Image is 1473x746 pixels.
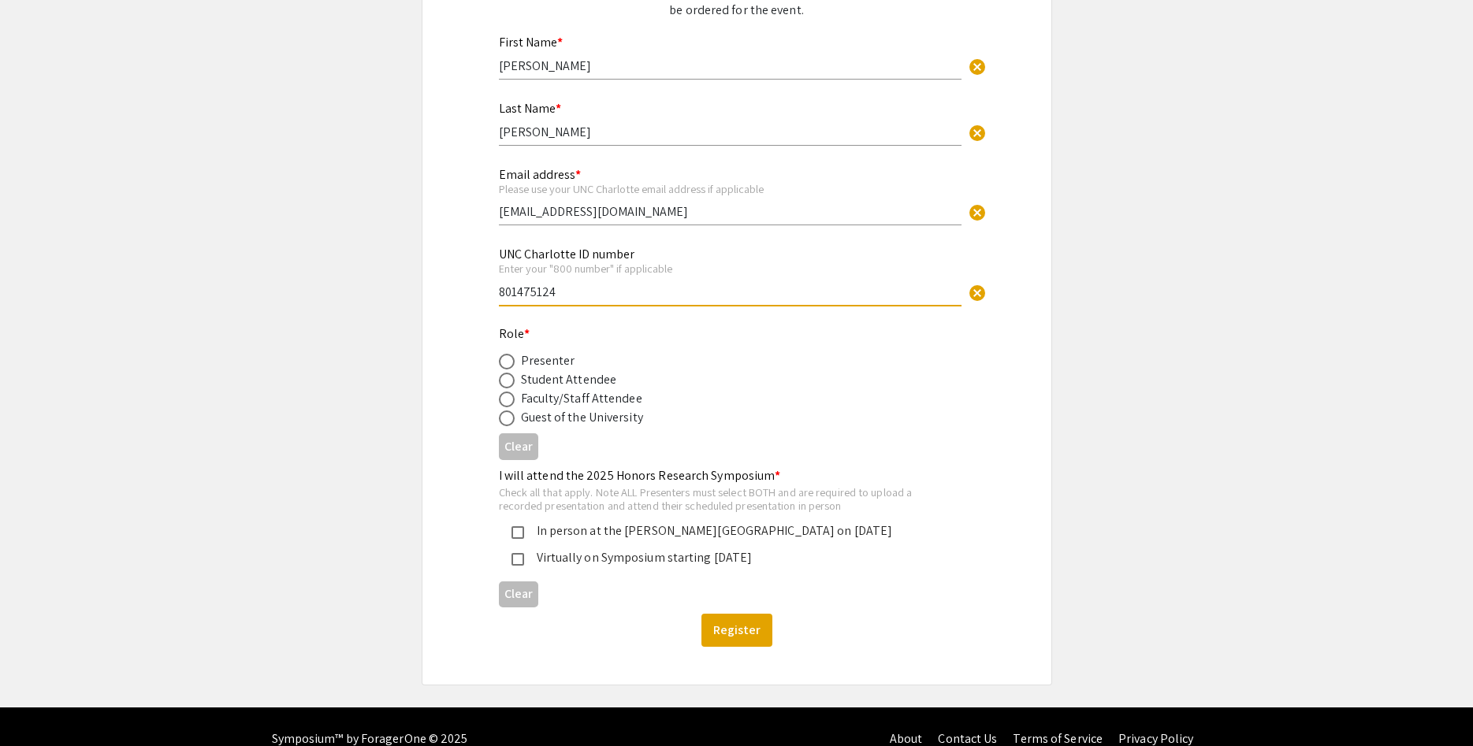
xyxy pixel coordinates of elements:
[521,408,643,427] div: Guest of the University
[499,166,581,183] mat-label: Email address
[962,50,993,81] button: Clear
[962,116,993,147] button: Clear
[12,675,67,734] iframe: Chat
[962,276,993,307] button: Clear
[499,262,962,276] div: Enter your "800 number" if applicable
[499,581,538,607] button: Clear
[524,521,937,540] div: In person at the [PERSON_NAME][GEOGRAPHIC_DATA] on [DATE]
[499,246,634,262] mat-label: UNC Charlotte ID number
[499,284,962,300] input: Type Here
[521,370,617,389] div: Student Attendee
[524,548,937,567] div: Virtually on Symposium starting [DATE]
[701,614,772,647] button: Register
[962,196,993,228] button: Clear
[968,203,987,222] span: cancel
[499,433,538,459] button: Clear
[499,203,962,220] input: Type Here
[499,485,950,513] div: Check all that apply. Note ALL Presenters must select BOTH and are required to upload a recorded ...
[499,325,530,342] mat-label: Role
[968,284,987,302] span: cancel
[499,100,561,117] mat-label: Last Name
[499,124,962,140] input: Type Here
[499,182,962,196] div: Please use your UNC Charlotte email address if applicable
[499,58,962,74] input: Type Here
[499,467,781,484] mat-label: I will attend the 2025 Honors Research Symposium
[521,389,642,408] div: Faculty/Staff Attendee
[499,34,563,50] mat-label: First Name
[968,58,987,76] span: cancel
[968,124,987,143] span: cancel
[521,351,575,370] div: Presenter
